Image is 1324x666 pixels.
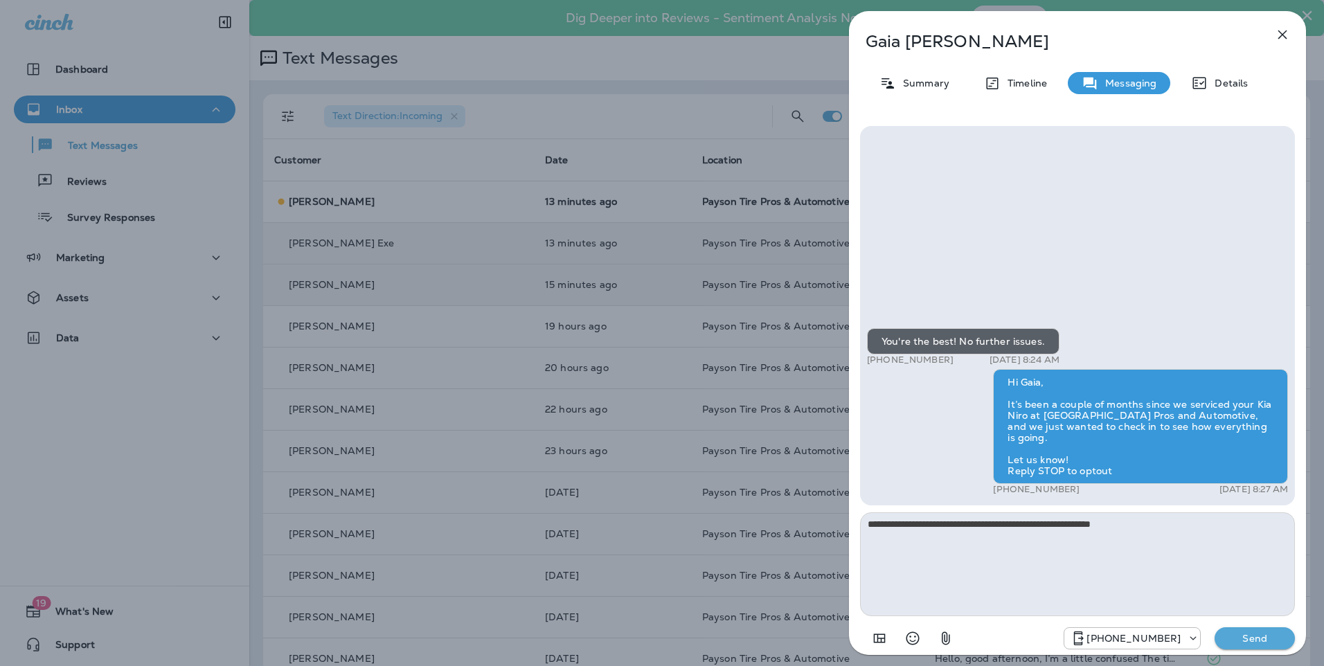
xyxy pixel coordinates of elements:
[866,32,1244,51] p: Gaia [PERSON_NAME]
[1219,484,1288,495] p: [DATE] 8:27 AM
[1086,633,1181,644] p: [PHONE_NUMBER]
[993,484,1080,495] p: [PHONE_NUMBER]
[899,624,927,652] button: Select an emoji
[1098,78,1156,89] p: Messaging
[1208,78,1248,89] p: Details
[896,78,949,89] p: Summary
[867,354,954,366] p: [PHONE_NUMBER]
[1226,632,1284,645] p: Send
[1064,630,1200,647] div: +1 (928) 260-4498
[866,624,893,652] button: Add in a premade template
[1215,627,1295,649] button: Send
[867,328,1059,354] div: You're the best! No further issues.
[990,354,1059,366] p: [DATE] 8:24 AM
[1001,78,1047,89] p: Timeline
[993,369,1288,484] div: Hi Gaia, It’s been a couple of months since we serviced your Kia Niro at [GEOGRAPHIC_DATA] Pros a...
